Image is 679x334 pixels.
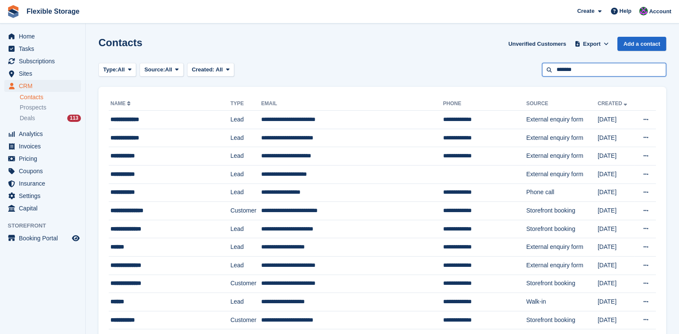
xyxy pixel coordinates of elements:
td: [DATE] [598,202,635,220]
a: Created [598,100,629,106]
a: Contacts [20,93,81,101]
h1: Contacts [98,37,143,48]
td: Lead [230,220,261,238]
a: menu [4,202,81,214]
a: Deals 113 [20,114,81,123]
span: Invoices [19,140,70,152]
a: menu [4,232,81,244]
td: [DATE] [598,293,635,311]
span: Home [19,30,70,42]
a: Unverified Customers [505,37,569,51]
a: Preview store [71,233,81,243]
span: Deals [20,114,35,122]
button: Type: All [98,63,136,77]
td: Customer [230,275,261,293]
td: External enquiry form [526,238,598,257]
span: Created: [192,66,214,73]
a: menu [4,43,81,55]
span: Account [649,7,671,16]
span: Coupons [19,165,70,177]
a: menu [4,190,81,202]
td: [DATE] [598,165,635,183]
span: Source: [144,65,165,74]
td: [DATE] [598,129,635,147]
span: Create [577,7,594,15]
button: Created: All [187,63,234,77]
img: stora-icon-8386f47178a22dfd0bd8f6a31ec36ba5ce8667c1dd55bd0f319d3a0aa187defe.svg [7,5,20,18]
td: External enquiry form [526,111,598,129]
td: External enquiry form [526,129,598,147]
th: Email [261,97,443,111]
th: Phone [443,97,526,111]
img: Daniel Douglas [639,7,648,15]
a: menu [4,30,81,42]
span: Pricing [19,153,70,165]
a: Flexible Storage [23,4,83,18]
span: All [216,66,223,73]
td: Storefront booking [526,202,598,220]
td: Lead [230,293,261,311]
td: [DATE] [598,111,635,129]
td: Customer [230,202,261,220]
a: Prospects [20,103,81,112]
button: Source: All [140,63,184,77]
td: [DATE] [598,220,635,238]
td: Lead [230,147,261,166]
span: All [165,65,173,74]
a: menu [4,68,81,80]
span: Export [583,40,601,48]
td: Storefront booking [526,311,598,329]
td: [DATE] [598,238,635,257]
td: Phone call [526,183,598,202]
td: Walk-in [526,293,598,311]
span: Subscriptions [19,55,70,67]
span: Tasks [19,43,70,55]
a: menu [4,177,81,189]
span: Settings [19,190,70,202]
a: menu [4,165,81,177]
td: [DATE] [598,256,635,275]
td: Lead [230,256,261,275]
a: Name [110,100,132,106]
a: menu [4,80,81,92]
span: Storefront [8,222,85,230]
td: Lead [230,165,261,183]
span: Type: [103,65,118,74]
a: menu [4,55,81,67]
span: Analytics [19,128,70,140]
th: Type [230,97,261,111]
td: Storefront booking [526,220,598,238]
span: Insurance [19,177,70,189]
span: All [118,65,125,74]
td: Customer [230,311,261,329]
td: [DATE] [598,147,635,166]
span: Prospects [20,103,46,112]
span: Booking Portal [19,232,70,244]
a: menu [4,153,81,165]
th: Source [526,97,598,111]
td: Lead [230,238,261,257]
td: Lead [230,129,261,147]
a: Add a contact [617,37,666,51]
span: CRM [19,80,70,92]
a: menu [4,128,81,140]
td: [DATE] [598,311,635,329]
td: Lead [230,183,261,202]
td: [DATE] [598,183,635,202]
span: Help [619,7,631,15]
span: Capital [19,202,70,214]
button: Export [573,37,611,51]
td: [DATE] [598,275,635,293]
td: External enquiry form [526,256,598,275]
div: 113 [67,115,81,122]
td: Lead [230,111,261,129]
a: menu [4,140,81,152]
span: Sites [19,68,70,80]
td: Storefront booking [526,275,598,293]
td: External enquiry form [526,147,598,166]
td: External enquiry form [526,165,598,183]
